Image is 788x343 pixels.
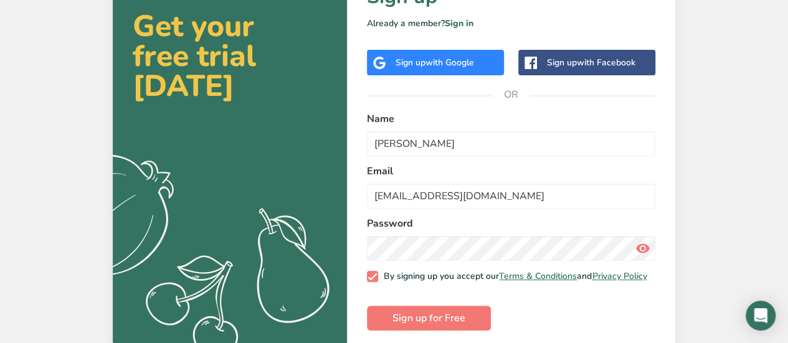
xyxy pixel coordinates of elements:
[367,164,655,179] label: Email
[425,57,474,68] span: with Google
[445,17,473,29] a: Sign in
[367,131,655,156] input: John Doe
[133,11,327,101] h2: Get your free trial [DATE]
[367,184,655,209] input: email@example.com
[367,111,655,126] label: Name
[378,271,647,282] span: By signing up you accept our and
[367,216,655,231] label: Password
[493,76,530,113] span: OR
[392,311,465,326] span: Sign up for Free
[367,306,491,331] button: Sign up for Free
[746,301,776,331] div: Open Intercom Messenger
[547,56,635,69] div: Sign up
[367,17,655,30] p: Already a member?
[396,56,474,69] div: Sign up
[577,57,635,68] span: with Facebook
[592,270,647,282] a: Privacy Policy
[499,270,577,282] a: Terms & Conditions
